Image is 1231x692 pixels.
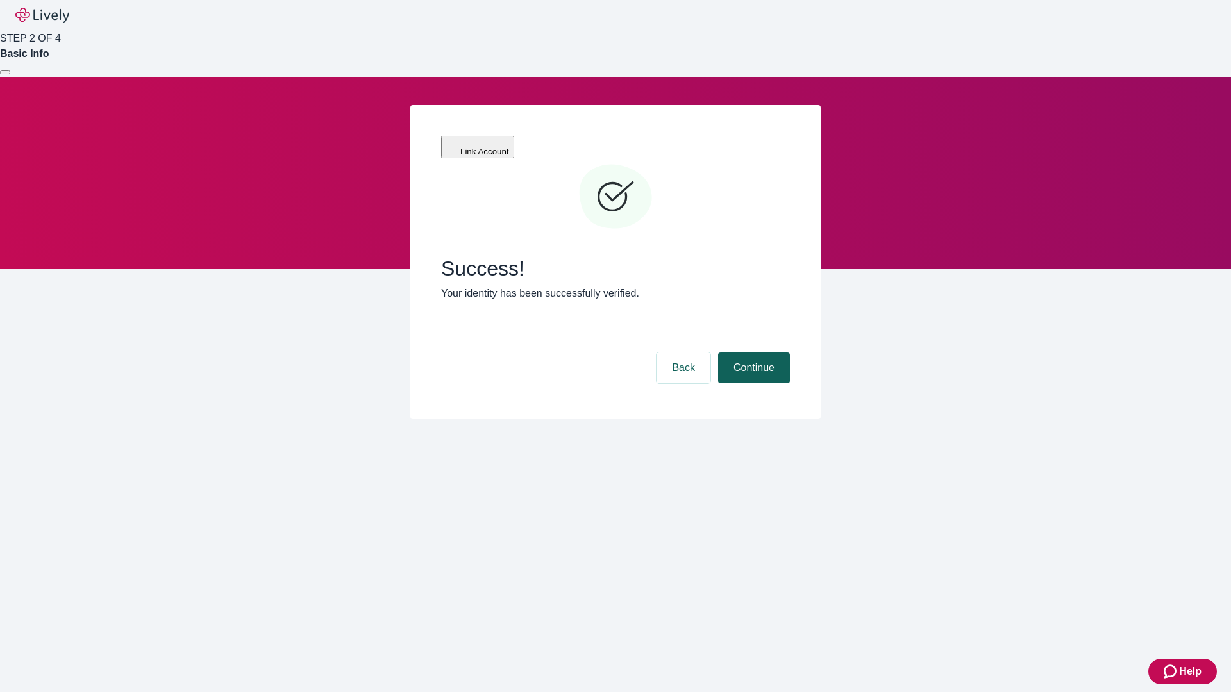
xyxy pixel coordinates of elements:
button: Link Account [441,136,514,158]
img: Lively [15,8,69,23]
button: Back [657,352,710,383]
span: Success! [441,256,790,281]
p: Your identity has been successfully verified. [441,286,790,301]
span: Help [1179,664,1202,679]
button: Zendesk support iconHelp [1148,659,1217,684]
button: Continue [718,352,790,383]
svg: Checkmark icon [577,159,654,236]
svg: Zendesk support icon [1164,664,1179,679]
